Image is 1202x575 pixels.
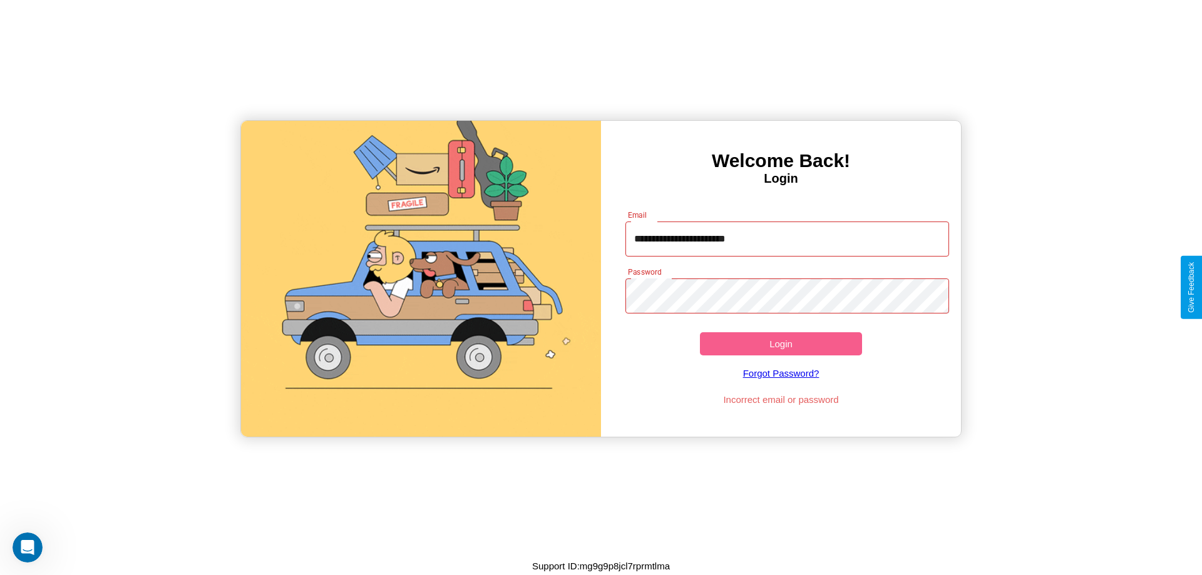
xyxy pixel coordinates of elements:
p: Support ID: mg9g9p8jcl7rprmtlma [532,557,670,574]
h4: Login [601,171,961,186]
img: gif [241,121,601,437]
h3: Welcome Back! [601,150,961,171]
label: Email [628,210,647,220]
label: Password [628,267,661,277]
button: Login [700,332,862,355]
a: Forgot Password? [619,355,943,391]
div: Give Feedback [1187,262,1196,313]
iframe: Intercom live chat [13,532,43,562]
p: Incorrect email or password [619,391,943,408]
